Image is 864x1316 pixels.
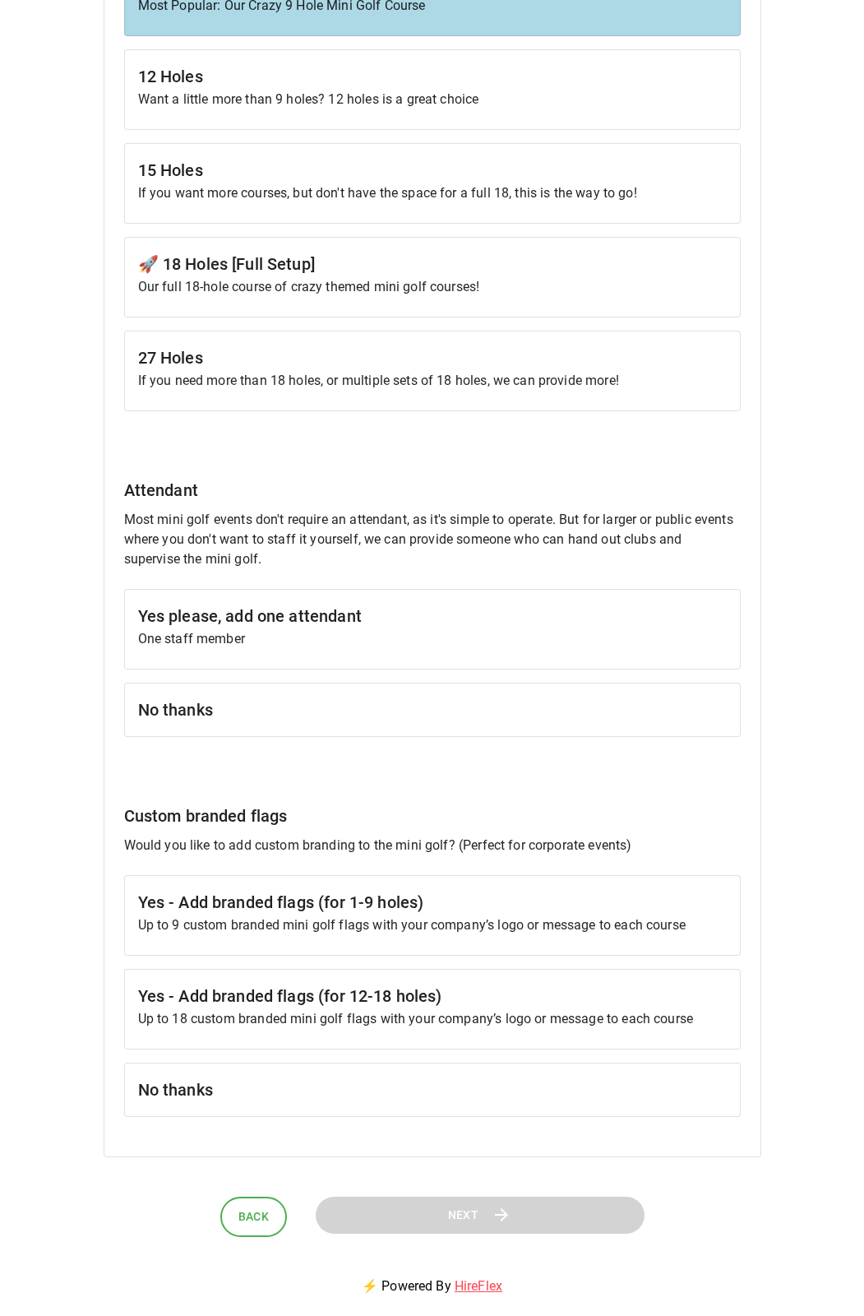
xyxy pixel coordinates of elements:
p: ⚡ Powered By [342,1257,522,1316]
p: If you need more than 18 holes, or multiple sets of 18 holes, we can provide more! [138,371,727,391]
h6: Yes - Add branded flags (for 1-9 holes) [138,889,727,915]
p: Want a little more than 9 holes? 12 holes is a great choice [138,90,727,109]
p: Up to 18 custom branded mini golf flags with your company’s logo or message to each course [138,1009,727,1029]
p: Up to 9 custom branded mini golf flags with your company’s logo or message to each course [138,915,727,935]
h6: 12 Holes [138,63,727,90]
p: If you want more courses, but don't have the space for a full 18, this is the way to go! [138,183,727,203]
p: One staff member [138,629,727,649]
p: Our full 18-hole course of crazy themed mini golf courses! [138,277,727,297]
h6: 15 Holes [138,157,727,183]
h6: No thanks [138,1077,727,1103]
span: Next [448,1205,479,1226]
h6: 27 Holes [138,345,727,371]
button: Back [220,1197,288,1237]
h6: Custom branded flags [124,803,741,829]
h6: Attendant [124,477,741,503]
span: Back [238,1207,270,1227]
h6: 🚀 18 Holes [Full Setup] [138,251,727,277]
p: Most mini golf events don't require an attendant, as it's simple to operate. But for larger or pu... [124,510,741,569]
h6: Yes - Add branded flags (for 12-18 holes) [138,983,727,1009]
h6: Yes please, add one attendant [138,603,727,629]
h6: No thanks [138,697,727,723]
a: HireFlex [455,1278,502,1294]
p: Would you like to add custom branding to the mini golf? (Perfect for corporate events) [124,836,741,855]
button: Next [316,1197,645,1234]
